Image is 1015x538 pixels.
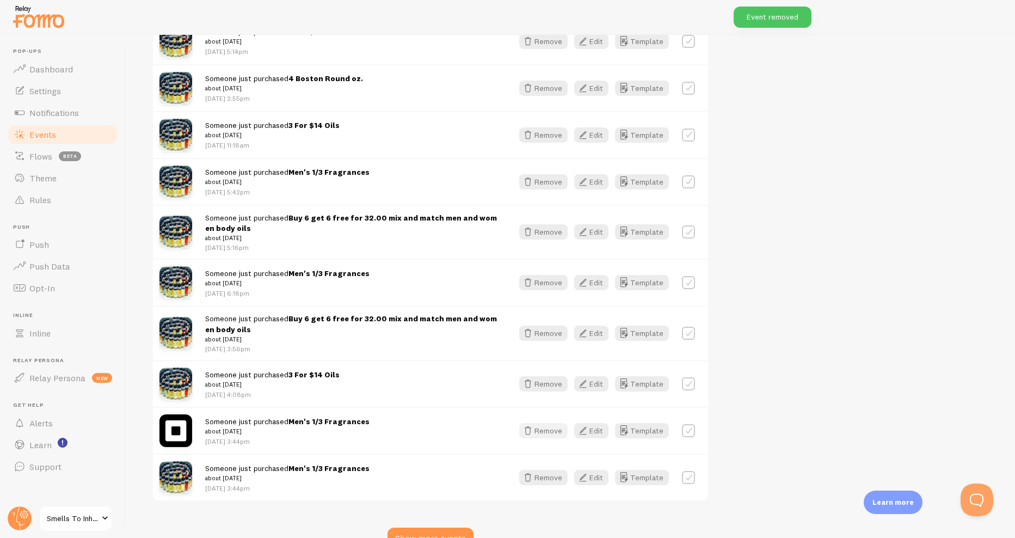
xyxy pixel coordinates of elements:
[205,437,370,446] p: [DATE] 3:44pm
[519,34,568,49] button: Remove
[29,151,52,162] span: Flows
[615,326,669,341] button: Template
[205,120,340,140] span: Someone just purchased
[159,461,192,494] img: hSjuxHaBQJqtXT4qeLNs
[574,470,615,485] a: Edit
[159,266,192,299] img: hSjuxHaBQJqtXT4qeLNs
[205,27,340,47] span: Someone just purchased
[574,174,608,189] button: Edit
[7,255,119,277] a: Push Data
[29,194,51,205] span: Rules
[159,72,192,105] img: hSjuxHaBQJqtXT4qeLNs
[47,512,99,525] span: Smells To Inhale
[205,417,370,437] span: Someone just purchased
[574,34,615,49] a: Edit
[574,376,615,392] a: Edit
[205,213,500,243] span: Someone just purchased
[615,275,669,290] button: Template
[615,423,669,438] button: Template
[574,423,608,438] button: Edit
[29,261,70,272] span: Push Data
[205,426,370,436] small: about [DATE]
[39,505,113,531] a: Smells To Inhale
[7,58,119,80] a: Dashboard
[205,289,370,298] p: [DATE] 6:18pm
[288,417,370,426] strong: Men's 1/3 Fragrances
[205,370,340,390] span: Someone just purchased
[205,390,340,399] p: [DATE] 4:08pm
[519,81,568,96] button: Remove
[574,275,608,290] button: Edit
[92,373,112,383] span: new
[615,81,669,96] button: Template
[7,434,119,456] a: Learn
[205,36,340,46] small: about [DATE]
[615,34,669,49] button: Template
[288,167,370,177] strong: Men's 1/3 Fragrances
[734,7,811,28] div: Event removed
[574,376,608,392] button: Edit
[159,414,192,447] img: square.png
[29,372,85,383] span: Relay Persona
[205,380,340,389] small: about [DATE]
[7,322,119,344] a: Inline
[961,484,993,516] iframe: Help Scout Beacon - Open
[615,470,669,485] button: Template
[13,48,119,55] span: Pop-ups
[205,130,340,140] small: about [DATE]
[205,233,500,243] small: about [DATE]
[29,418,53,429] span: Alerts
[574,224,608,240] button: Edit
[13,312,119,319] span: Inline
[29,129,56,140] span: Events
[13,357,119,364] span: Relay Persona
[205,83,363,93] small: about [DATE]
[7,277,119,299] a: Opt-In
[7,456,119,478] a: Support
[29,173,57,184] span: Theme
[574,326,608,341] button: Edit
[519,376,568,392] button: Remove
[7,124,119,145] a: Events
[205,243,500,252] p: [DATE] 5:16pm
[574,470,608,485] button: Edit
[519,423,568,438] button: Remove
[574,34,608,49] button: Edit
[13,402,119,409] span: Get Help
[205,47,340,56] p: [DATE] 5:14pm
[29,283,55,294] span: Opt-In
[574,423,615,438] a: Edit
[7,234,119,255] a: Push
[615,224,669,240] button: Template
[29,461,61,472] span: Support
[872,497,914,508] p: Learn more
[205,473,370,483] small: about [DATE]
[159,216,192,248] img: hSjuxHaBQJqtXT4qeLNs
[615,376,669,392] button: Template
[288,268,370,278] strong: Men's 1/3 Fragrances
[7,145,119,167] a: Flows beta
[29,64,73,75] span: Dashboard
[205,187,370,197] p: [DATE] 5:42pm
[7,102,119,124] a: Notifications
[205,334,500,344] small: about [DATE]
[205,74,363,94] span: Someone just purchased
[11,3,66,30] img: fomo-relay-logo-orange.svg
[7,167,119,189] a: Theme
[159,317,192,350] img: hSjuxHaBQJqtXT4qeLNs
[205,140,340,150] p: [DATE] 11:18am
[288,120,340,130] strong: 3 For $14 Oils
[519,174,568,189] button: Remove
[519,275,568,290] button: Remove
[205,167,370,187] span: Someone just purchased
[615,127,669,143] button: Template
[29,439,52,450] span: Learn
[205,344,500,353] p: [DATE] 3:56pm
